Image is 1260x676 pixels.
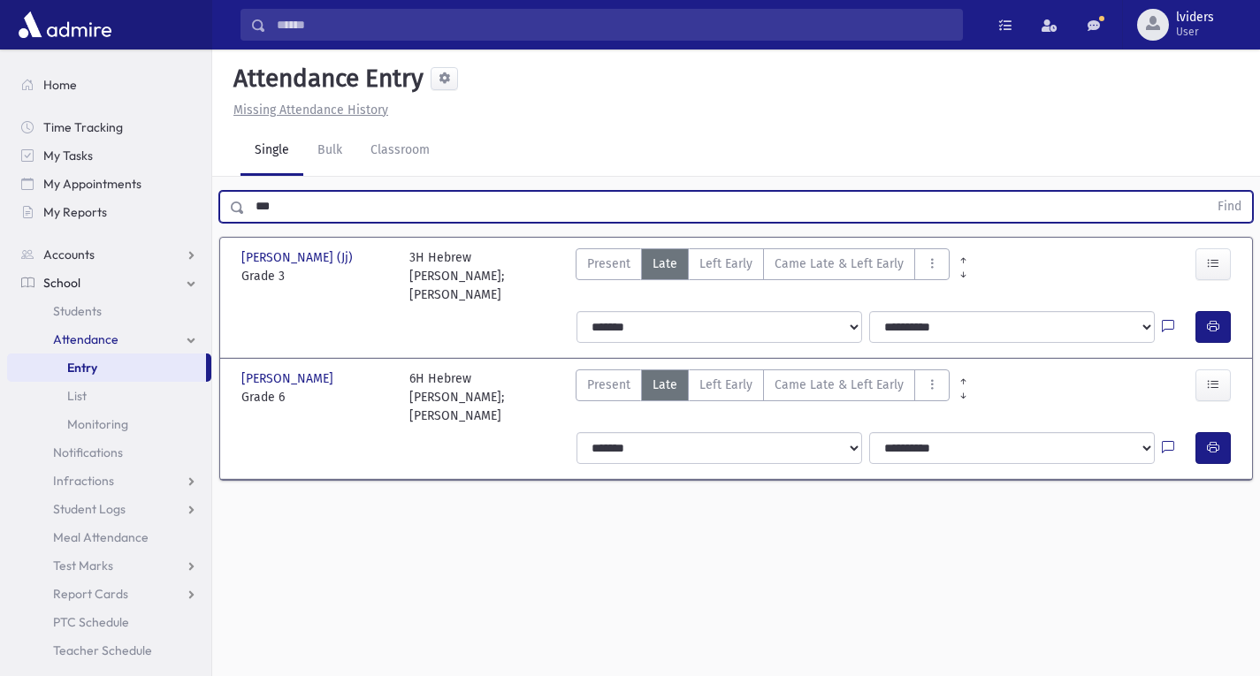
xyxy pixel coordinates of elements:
[266,9,962,41] input: Search
[587,376,630,394] span: Present
[7,495,211,523] a: Student Logs
[43,148,93,163] span: My Tasks
[1176,25,1214,39] span: User
[409,369,560,425] div: 6H Hebrew [PERSON_NAME]; [PERSON_NAME]
[7,551,211,580] a: Test Marks
[53,558,113,573] span: Test Marks
[7,198,211,226] a: My Reports
[53,473,114,489] span: Infractions
[43,204,107,220] span: My Reports
[7,410,211,438] a: Monitoring
[241,248,356,267] span: [PERSON_NAME] (Jj)
[7,636,211,665] a: Teacher Schedule
[53,529,149,545] span: Meal Attendance
[7,71,211,99] a: Home
[7,269,211,297] a: School
[576,369,950,425] div: AttTypes
[241,267,392,285] span: Grade 3
[653,254,677,273] span: Late
[7,240,211,269] a: Accounts
[241,126,303,176] a: Single
[699,376,752,394] span: Left Early
[7,141,211,170] a: My Tasks
[7,382,211,410] a: List
[7,438,211,467] a: Notifications
[53,614,129,630] span: PTC Schedule
[53,501,126,517] span: Student Logs
[7,580,211,608] a: Report Cards
[53,642,152,658] span: Teacher Schedule
[53,444,123,460] span: Notifications
[1207,192,1252,222] button: Find
[67,388,87,404] span: List
[7,170,211,198] a: My Appointments
[43,247,95,262] span: Accounts
[653,376,677,394] span: Late
[67,360,97,376] span: Entry
[43,176,141,192] span: My Appointments
[43,119,123,135] span: Time Tracking
[43,275,80,291] span: School
[587,254,630,273] span: Present
[1176,11,1214,25] span: lviders
[409,248,560,304] div: 3H Hebrew [PERSON_NAME]; [PERSON_NAME]
[43,77,77,93] span: Home
[53,303,102,319] span: Students
[7,523,211,551] a: Meal Attendance
[233,103,388,118] u: Missing Attendance History
[67,416,128,432] span: Monitoring
[53,331,118,347] span: Attendance
[775,254,904,273] span: Came Late & Left Early
[775,376,904,394] span: Came Late & Left Early
[53,586,128,602] span: Report Cards
[226,103,388,118] a: Missing Attendance History
[7,325,211,353] a: Attendance
[7,467,211,495] a: Infractions
[303,126,356,176] a: Bulk
[14,7,116,42] img: AdmirePro
[241,369,337,388] span: [PERSON_NAME]
[576,248,950,304] div: AttTypes
[7,608,211,636] a: PTC Schedule
[241,388,392,406] span: Grade 6
[7,353,206,382] a: Entry
[226,64,424,94] h5: Attendance Entry
[7,297,211,325] a: Students
[7,113,211,141] a: Time Tracking
[356,126,444,176] a: Classroom
[699,254,752,273] span: Left Early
